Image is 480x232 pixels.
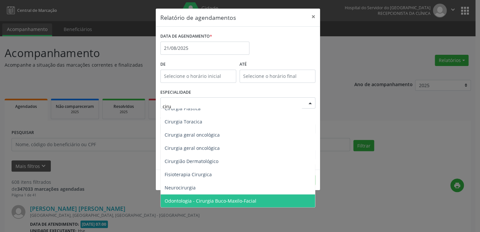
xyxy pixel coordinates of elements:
button: Close [307,9,320,25]
span: Cirurgia Plastica [165,105,201,112]
span: Cirurgia geral oncológica [165,145,220,151]
span: Cirurgião Dermatológico [165,158,218,164]
span: Cirurgia Toracica [165,118,202,125]
input: Selecione o horário final [240,70,315,83]
label: ESPECIALIDADE [160,87,191,98]
span: Cirurgia geral oncológica [165,132,220,138]
span: Neurocirurgia [165,184,196,191]
input: Seleciona uma especialidade [163,100,302,113]
input: Selecione uma data ou intervalo [160,42,249,55]
input: Selecione o horário inicial [160,70,236,83]
label: De [160,59,236,70]
span: Odontologia - Cirurgia Buco-Maxilo-Facial [165,198,256,204]
span: Fisioterapia Cirurgica [165,171,212,178]
h5: Relatório de agendamentos [160,13,236,22]
label: ATÉ [240,59,315,70]
label: DATA DE AGENDAMENTO [160,31,212,42]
